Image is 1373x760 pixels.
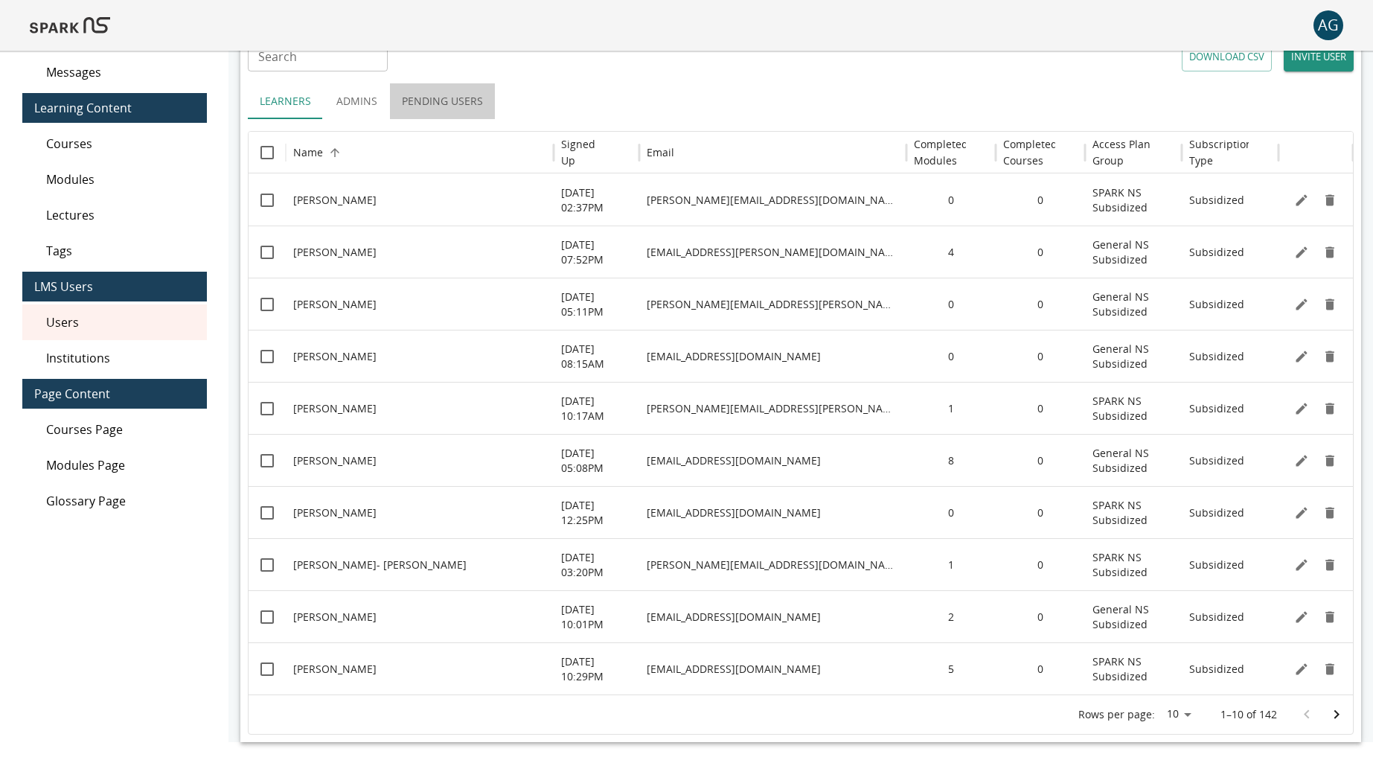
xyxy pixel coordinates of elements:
button: account of current user [1313,10,1343,40]
svg: Edit [1294,349,1309,364]
div: AG [1313,10,1343,40]
div: 5 [906,642,996,694]
button: Sort [324,142,345,163]
svg: Remove [1322,245,1337,260]
div: Tags [22,233,207,269]
div: 0 [906,330,996,382]
svg: Remove [1322,297,1337,312]
h6: Access Plan Group [1092,136,1174,169]
div: 0 [996,382,1085,434]
span: Modules [46,170,195,188]
p: General NS Subsidized [1092,342,1174,371]
div: Kapoor.abhijeet@gmail.com [639,173,906,226]
p: [DATE] 03:20PM [561,550,632,580]
button: Sort [676,142,697,163]
svg: Remove [1322,505,1337,520]
svg: Remove [1322,401,1337,416]
div: 8 [906,434,996,486]
p: SPARK NS Subsidized [1092,185,1174,215]
svg: Edit [1294,505,1309,520]
span: Learning Content [34,99,195,117]
button: Delete [1319,397,1341,420]
div: Name [293,145,323,159]
button: Sort [1057,142,1078,163]
p: General NS Subsidized [1092,602,1174,632]
p: [DATE] 10:01PM [561,602,632,632]
p: General NS Subsidized [1092,237,1174,267]
button: Delete [1319,502,1341,524]
h6: Completed Modules [914,136,968,169]
div: 0 [996,642,1085,694]
svg: Remove [1322,349,1337,364]
button: Edit [1290,241,1313,264]
p: Subsidized [1189,245,1244,260]
div: alex.vendola@nih.gov [639,382,906,434]
button: Pending Users [390,83,495,119]
button: Go to next page [1322,700,1351,729]
button: Edit [1290,189,1313,211]
p: [PERSON_NAME]- [PERSON_NAME] [293,558,467,572]
button: Sort [611,142,632,163]
button: Delete [1319,658,1341,680]
div: 0 [996,538,1085,590]
span: LMS Users [34,278,195,296]
div: Courses Page [22,412,207,447]
div: campbe26@rowan.edu [639,590,906,642]
div: Page Content [22,379,207,409]
img: Logo of SPARK at Stanford [30,7,110,43]
button: Edit [1290,345,1313,368]
span: Modules Page [46,456,195,474]
div: 0 [996,590,1085,642]
svg: Edit [1294,662,1309,677]
button: Delete [1319,189,1341,211]
button: Delete [1319,606,1341,628]
p: [PERSON_NAME] [293,662,377,677]
p: General NS Subsidized [1092,446,1174,476]
p: SPARK NS Subsidized [1092,550,1174,580]
button: Sort [1250,142,1271,163]
div: 0 [906,173,996,226]
p: [DATE] 08:15AM [561,342,632,371]
span: Glossary Page [46,492,195,510]
svg: Edit [1294,453,1309,468]
div: 0 [996,278,1085,330]
p: [DATE] 12:25PM [561,498,632,528]
button: Edit [1290,293,1313,316]
p: [PERSON_NAME] [293,193,377,208]
h6: Subscription Type [1189,136,1252,169]
button: Edit [1290,450,1313,472]
div: 1 [906,538,996,590]
button: Delete [1319,554,1341,576]
p: Subsidized [1189,610,1244,625]
svg: Remove [1322,610,1337,625]
svg: Edit [1294,193,1309,208]
div: AChen-Pl@pennmedicine.upenn.edu [639,538,906,590]
button: Invite user [1284,42,1354,71]
div: achim.klug@cuanschutz.edu [639,226,906,278]
div: Users [22,304,207,340]
p: SPARK NS Subsidized [1092,394,1174,424]
p: Subsidized [1189,193,1244,208]
div: 4 [906,226,996,278]
p: Subsidized [1189,349,1244,364]
button: Edit [1290,606,1313,628]
span: Tags [46,242,195,260]
button: Edit [1290,502,1313,524]
div: Modules [22,162,207,197]
div: Messages [22,54,207,90]
button: Delete [1319,293,1341,316]
p: [DATE] 05:11PM [561,290,632,319]
p: [PERSON_NAME] [293,505,377,520]
button: Download CSV [1182,42,1272,71]
p: [PERSON_NAME] [293,245,377,260]
button: Delete [1319,241,1341,264]
p: Rows per page: [1078,707,1155,722]
div: 0 [996,330,1085,382]
div: Glossary Page [22,483,207,519]
p: [DATE] 10:29PM [561,654,632,684]
svg: Edit [1294,558,1309,572]
svg: Edit [1294,610,1309,625]
p: General NS Subsidized [1092,290,1174,319]
div: 10 [1161,703,1197,725]
p: [PERSON_NAME] [293,401,377,416]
